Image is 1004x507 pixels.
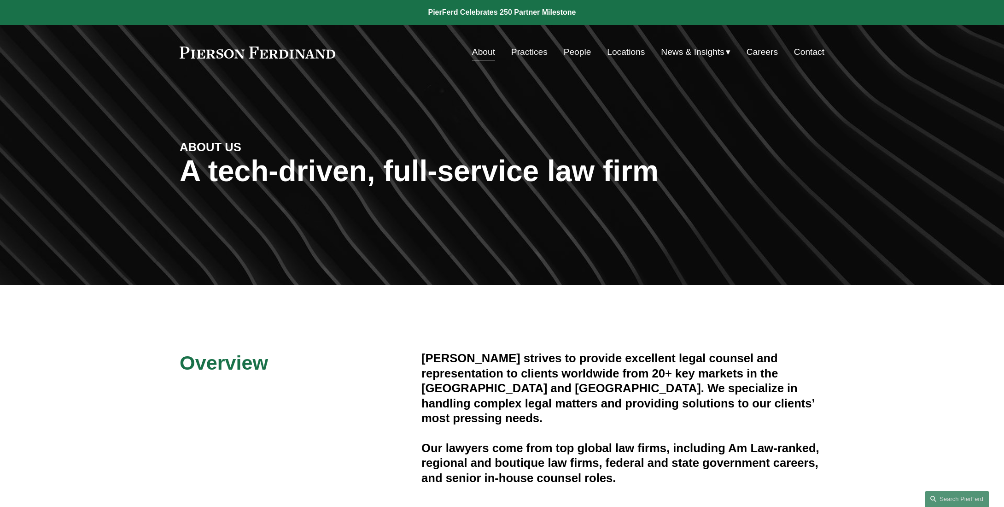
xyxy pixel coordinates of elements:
[421,351,824,425] h4: [PERSON_NAME] strives to provide excellent legal counsel and representation to clients worldwide ...
[794,43,824,61] a: Contact
[180,154,824,188] h1: A tech-driven, full-service law firm
[747,43,778,61] a: Careers
[472,43,495,61] a: About
[180,141,241,153] strong: ABOUT US
[607,43,645,61] a: Locations
[925,491,989,507] a: Search this site
[511,43,548,61] a: Practices
[564,43,591,61] a: People
[661,44,724,60] span: News & Insights
[661,43,730,61] a: folder dropdown
[421,441,824,485] h4: Our lawyers come from top global law firms, including Am Law-ranked, regional and boutique law fi...
[180,352,268,374] span: Overview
